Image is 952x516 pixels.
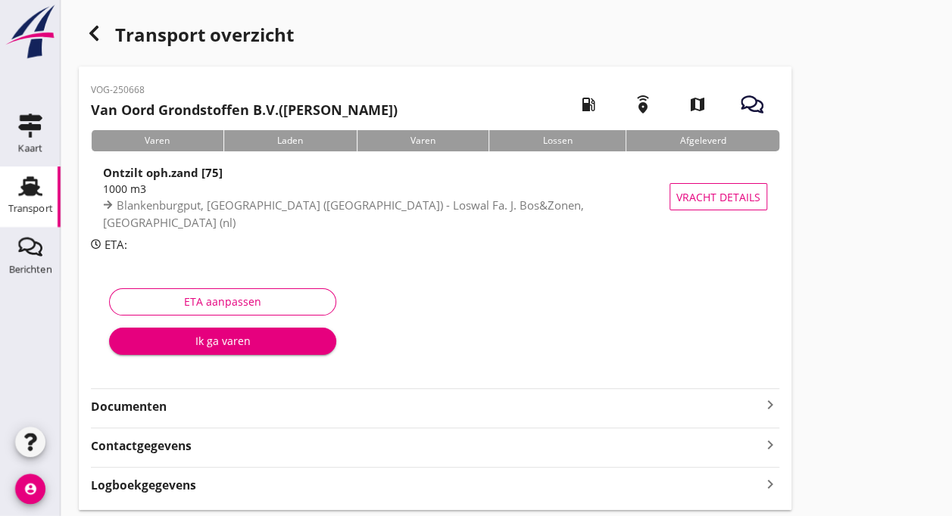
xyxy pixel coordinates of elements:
[761,434,779,455] i: keyboard_arrow_right
[488,130,626,151] div: Lossen
[626,130,779,151] div: Afgeleverd
[91,130,223,151] div: Varen
[91,101,279,119] strong: Van Oord Grondstoffen B.V.
[103,181,676,197] div: 1000 m3
[91,398,761,415] strong: Documenten
[670,183,767,210] button: Vracht details
[9,264,52,274] div: Berichten
[91,83,398,97] p: VOG-250668
[761,396,779,414] i: keyboard_arrow_right
[103,165,223,180] strong: Ontzilt oph.zand [75]
[105,237,127,252] span: ETA:
[676,83,719,126] i: map
[121,333,324,349] div: Ik ga varen
[357,130,489,151] div: Varen
[15,474,45,504] i: account_circle
[761,474,779,494] i: keyboard_arrow_right
[103,197,584,230] span: Blankenburgput, [GEOGRAPHIC_DATA] ([GEOGRAPHIC_DATA]) - Loswal Fa. J. Bos&Zonen, [GEOGRAPHIC_DATA...
[3,4,58,60] img: logo-small.a267ee39.svg
[676,189,760,205] span: Vracht details
[8,204,53,213] div: Transport
[122,294,323,309] div: ETA aanpassen
[109,328,336,355] button: Ik ga varen
[91,100,398,120] h2: ([PERSON_NAME])
[91,437,192,455] strong: Contactgegevens
[109,288,336,316] button: ETA aanpassen
[91,163,779,230] a: Ontzilt oph.zand [75]1000 m3Blankenburgput, [GEOGRAPHIC_DATA] ([GEOGRAPHIC_DATA]) - Loswal Fa. J....
[223,130,357,151] div: Laden
[79,18,791,54] div: Transport overzicht
[622,83,664,126] i: emergency_share
[567,83,610,126] i: local_gas_station
[18,143,42,153] div: Kaart
[91,477,196,494] strong: Logboekgegevens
